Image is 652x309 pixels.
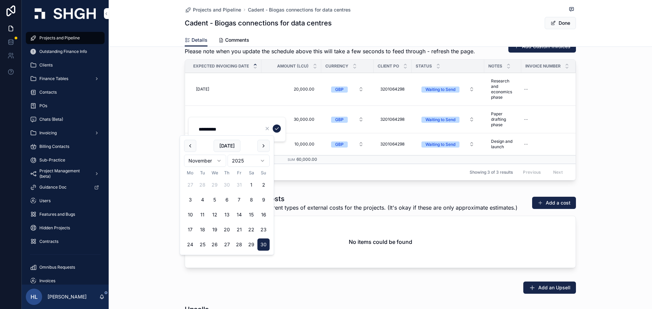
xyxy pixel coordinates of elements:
button: Friday, 14 November 2025 [233,209,245,221]
a: Contacts [26,86,105,98]
button: Tuesday, 28 October 2025 [196,179,209,191]
span: Showing 3 of 3 results [470,170,513,175]
small: Sum [288,158,295,161]
button: [DATE] [214,140,240,152]
span: Sub-Practice [39,157,65,163]
button: Tuesday, 4 November 2025 [196,194,209,206]
button: Select Button [326,83,369,95]
a: Features and Bugs [26,208,105,220]
button: Saturday, 15 November 2025 [245,209,257,221]
span: Expected Invoicing Date [193,63,249,69]
img: App logo [35,8,96,19]
a: POs [26,100,105,112]
button: Saturday, 22 November 2025 [245,224,257,236]
span: Currency [325,63,348,69]
button: Sunday, 30 November 2025, selected [257,238,270,251]
button: Friday, 28 November 2025 [233,238,245,251]
th: Thursday [221,170,233,176]
span: Outstanding Finance Info [39,49,87,54]
span: Invoice Number [525,63,561,69]
span: Users [39,198,51,204]
button: Wednesday, 29 October 2025 [209,179,221,191]
span: 3201064298 [380,86,404,92]
a: Cadent - Biogas connections for data centres [248,6,351,13]
button: Friday, 31 October 2025 [233,179,245,191]
a: Chats (Beta) [26,113,105,125]
span: Add an Upsell [538,284,570,291]
th: Sunday [257,170,270,176]
button: Select Button [416,83,480,95]
a: Contracts [26,235,105,248]
div: GBP [335,141,344,148]
span: Contracts [39,239,58,244]
a: Finance Tables [26,73,105,85]
div: Waiting to Send [425,141,455,148]
a: Sub-Practice [26,154,105,166]
span: Billing Contacts [39,144,69,149]
button: Wednesday, 19 November 2025 [209,224,221,236]
span: Design and launch [491,139,514,150]
button: Monday, 24 November 2025 [184,238,196,251]
span: Research and economics phase [491,78,514,100]
span: 20,000.00 [268,86,314,92]
button: Thursday, 6 November 2025 [221,194,233,206]
h1: Breakdown of Estimated Costs [185,194,518,204]
button: Add an Upsell [523,282,576,294]
th: Monday [184,170,196,176]
a: Outstanding Finance Info [26,45,105,58]
p: [PERSON_NAME] [48,293,87,300]
a: Project Management (beta) [26,168,105,180]
div: -- [524,86,528,92]
span: Features and Bugs [39,212,75,217]
div: GBP [335,117,344,123]
button: Select Button [416,113,480,125]
span: Hidden Projects [39,225,70,231]
a: Hidden Projects [26,222,105,234]
a: Comments [218,34,249,47]
span: Invoices [39,278,55,284]
div: Waiting to Send [425,117,455,123]
div: GBP [335,86,344,93]
button: Sunday, 2 November 2025 [257,179,270,191]
a: Invoices [26,275,105,287]
button: Sunday, 16 November 2025 [257,209,270,221]
span: Finance Tables [39,76,68,81]
span: Amount (LCU) [277,63,309,69]
button: Wednesday, 5 November 2025 [209,194,221,206]
button: Tuesday, 25 November 2025 [196,238,209,251]
span: Chats (Beta) [39,117,63,122]
a: Projects and Pipeline [26,32,105,44]
button: Select Button [326,113,369,125]
span: 60,000.00 [296,157,317,162]
button: Saturday, 29 November 2025 [245,238,257,251]
h1: Cadent - Biogas connections for data centres [185,18,332,28]
button: Thursday, 27 November 2025 [221,238,233,251]
a: Guidance Doc [26,181,105,193]
span: 10,000.00 [268,141,314,147]
span: 3201064298 [380,141,404,147]
button: Friday, 7 November 2025 [233,194,245,206]
span: Please give a breakout of the different types of external costs for the projects. (It's okay if t... [185,204,518,212]
span: Client PO [378,63,399,69]
button: Thursday, 13 November 2025 [221,209,233,221]
span: Details [192,37,207,43]
a: Details [185,34,207,47]
span: Contacts [39,90,57,95]
span: Invoicing [39,130,57,136]
a: Projects and Pipeline [185,6,241,13]
button: Sunday, 9 November 2025 [257,194,270,206]
button: Monday, 3 November 2025 [184,194,196,206]
th: Saturday [245,170,257,176]
div: Waiting to Send [425,86,455,93]
span: Projects and Pipeline [39,35,80,41]
span: Clients [39,62,53,68]
button: Friday, 21 November 2025 [233,224,245,236]
span: 30,000.00 [268,117,314,122]
a: Invoicing [26,127,105,139]
a: Billing Contacts [26,140,105,153]
button: Monday, 17 November 2025 [184,224,196,236]
button: Wednesday, 26 November 2025 [209,238,221,251]
button: Tuesday, 11 November 2025 [196,209,209,221]
span: 3201064298 [380,117,404,122]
